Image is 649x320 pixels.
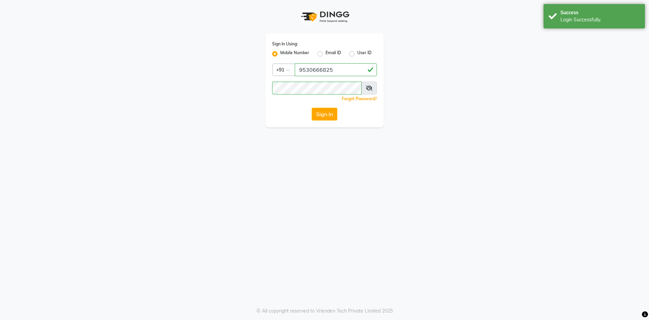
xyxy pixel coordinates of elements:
label: Email ID [326,50,341,58]
button: Sign In [312,108,337,121]
input: Username [295,63,377,76]
label: Sign In Using: [272,41,298,47]
a: Forgot Password? [342,96,377,101]
div: Login Successfully. [560,16,640,23]
label: Mobile Number [280,50,309,58]
div: Success [560,9,640,16]
label: User ID [357,50,371,58]
input: Username [272,82,362,94]
img: logo1.svg [297,7,352,27]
